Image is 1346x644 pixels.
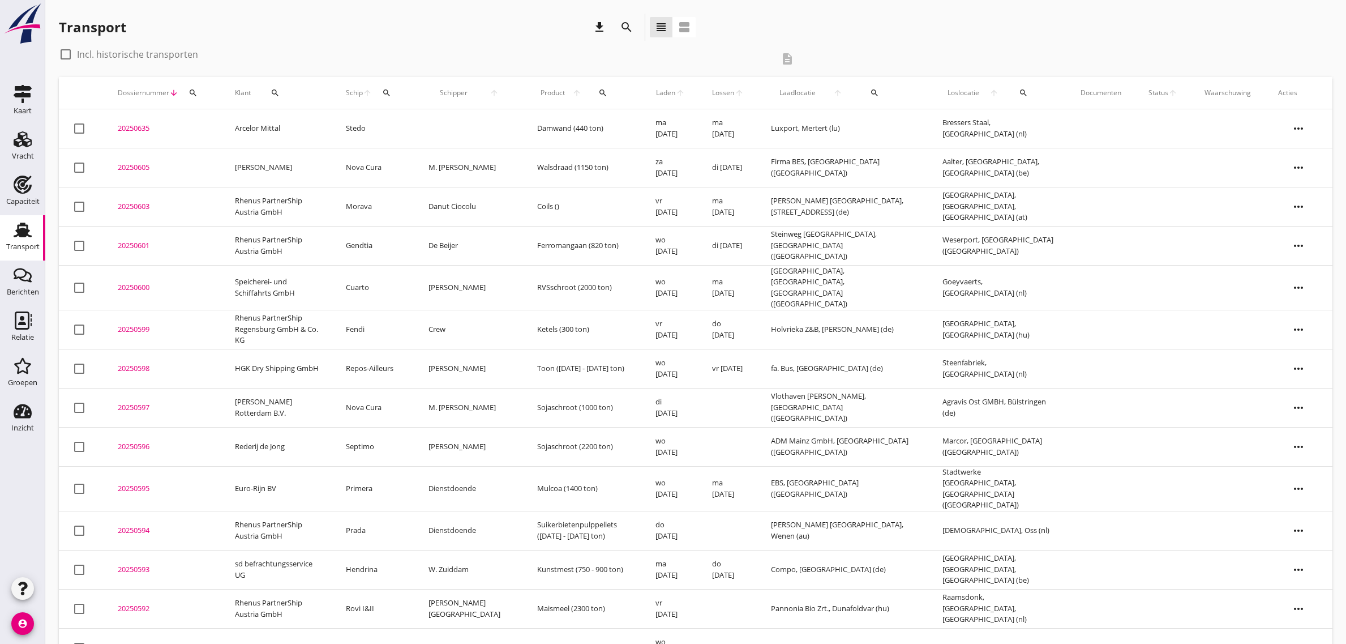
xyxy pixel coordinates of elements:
[698,109,757,148] td: ma [DATE]
[678,20,691,34] i: view_agenda
[642,109,698,148] td: ma [DATE]
[221,109,332,148] td: Arcelor Mittal
[1283,314,1314,346] i: more_horiz
[415,550,524,589] td: W. Zuiddam
[12,152,34,160] div: Vracht
[757,265,928,310] td: [GEOGRAPHIC_DATA], [GEOGRAPHIC_DATA], [GEOGRAPHIC_DATA] ([GEOGRAPHIC_DATA])
[332,310,415,349] td: Fendi
[929,226,1067,265] td: Weserport, [GEOGRAPHIC_DATA] ([GEOGRAPHIC_DATA])
[118,483,208,494] div: 20250595
[537,88,569,98] span: Product
[188,88,198,97] i: search
[221,550,332,589] td: sd befrachtungsservice UG
[221,466,332,511] td: Euro-Rijn BV
[479,88,510,97] i: arrow_upward
[221,388,332,427] td: [PERSON_NAME] Rotterdam B.V.
[415,187,524,226] td: Danut Ciocolu
[59,18,126,36] div: Transport
[332,511,415,550] td: Prada
[929,388,1067,427] td: Agravis Ost GMBH, Bülstringen (de)
[757,550,928,589] td: Compo, [GEOGRAPHIC_DATA] (de)
[332,550,415,589] td: Hendrina
[929,310,1067,349] td: [GEOGRAPHIC_DATA], [GEOGRAPHIC_DATA] (hu)
[415,349,524,388] td: [PERSON_NAME]
[332,388,415,427] td: Nova Cura
[757,226,928,265] td: Steinweg [GEOGRAPHIC_DATA], [GEOGRAPHIC_DATA] ([GEOGRAPHIC_DATA])
[642,427,698,466] td: wo [DATE]
[221,148,332,187] td: [PERSON_NAME]
[1283,593,1314,625] i: more_horiz
[642,550,698,589] td: ma [DATE]
[598,88,607,97] i: search
[221,265,332,310] td: Speicherei- und Schiffahrts GmbH
[11,424,34,432] div: Inzicht
[118,525,208,536] div: 20250594
[929,148,1067,187] td: Aalter, [GEOGRAPHIC_DATA], [GEOGRAPHIC_DATA] (be)
[415,265,524,310] td: [PERSON_NAME]
[712,88,735,98] span: Lossen
[735,88,744,97] i: arrow_upward
[929,427,1067,466] td: Marcor, [GEOGRAPHIC_DATA] ([GEOGRAPHIC_DATA])
[1283,515,1314,547] i: more_horiz
[698,349,757,388] td: vr [DATE]
[221,589,332,628] td: Rhenus PartnerShip Austria GmbH
[1283,473,1314,505] i: more_horiz
[363,88,372,97] i: arrow_upward
[929,466,1067,511] td: Stadtwerke [GEOGRAPHIC_DATA], [GEOGRAPHIC_DATA] ([GEOGRAPHIC_DATA])
[221,226,332,265] td: Rhenus PartnerShip Austria GmbH
[118,162,208,173] div: 20250605
[332,466,415,511] td: Primera
[332,589,415,628] td: Rovi I&II
[1283,272,1314,304] i: more_horiz
[118,88,169,98] span: Dossiernummer
[757,466,928,511] td: EBS, [GEOGRAPHIC_DATA] ([GEOGRAPHIC_DATA])
[870,88,879,97] i: search
[524,511,642,550] td: Suikerbietenpulppellets ([DATE] - [DATE] ton)
[642,310,698,349] td: vr [DATE]
[118,402,208,413] div: 20250597
[524,265,642,310] td: RVSschroot (2000 ton)
[415,310,524,349] td: Crew
[332,187,415,226] td: Morava
[642,466,698,511] td: wo [DATE]
[929,511,1067,550] td: [DEMOGRAPHIC_DATA], Oss (nl)
[77,49,198,60] label: Incl. historische transporten
[757,511,928,550] td: [PERSON_NAME] [GEOGRAPHIC_DATA], Wenen (au)
[698,265,757,310] td: ma [DATE]
[524,226,642,265] td: Ferromangaan (820 ton)
[942,88,984,98] span: Loslocatie
[1283,230,1314,262] i: more_horiz
[642,265,698,310] td: wo [DATE]
[569,88,585,97] i: arrow_upward
[1283,353,1314,385] i: more_horiz
[7,288,39,296] div: Berichten
[757,310,928,349] td: Holvrieka Z&B, [PERSON_NAME] (de)
[118,123,208,134] div: 20250635
[415,148,524,187] td: M. [PERSON_NAME]
[415,226,524,265] td: De Beijer
[1148,88,1168,98] span: Status
[221,349,332,388] td: HGK Dry Shipping GmbH
[698,310,757,349] td: do [DATE]
[1168,88,1177,97] i: arrow_upward
[1283,113,1314,144] i: more_horiz
[1283,191,1314,223] i: more_horiz
[235,79,319,106] div: Klant
[757,427,928,466] td: ADM Mainz GmbH, [GEOGRAPHIC_DATA] ([GEOGRAPHIC_DATA])
[415,511,524,550] td: Dienstdoende
[524,427,642,466] td: Sojaschroot (2200 ton)
[757,388,928,427] td: Vlothaven [PERSON_NAME], [GEOGRAPHIC_DATA] ([GEOGRAPHIC_DATA])
[642,511,698,550] td: do [DATE]
[169,88,178,97] i: arrow_downward
[118,201,208,212] div: 20250603
[6,198,40,205] div: Capaciteit
[642,349,698,388] td: wo [DATE]
[118,282,208,293] div: 20250600
[118,363,208,374] div: 20250598
[118,240,208,251] div: 20250601
[524,388,642,427] td: Sojaschroot (1000 ton)
[825,88,851,97] i: arrow_upward
[1283,152,1314,184] i: more_horiz
[524,589,642,628] td: Maismeel (2300 ton)
[757,148,928,187] td: Firma BES, [GEOGRAPHIC_DATA] ([GEOGRAPHIC_DATA])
